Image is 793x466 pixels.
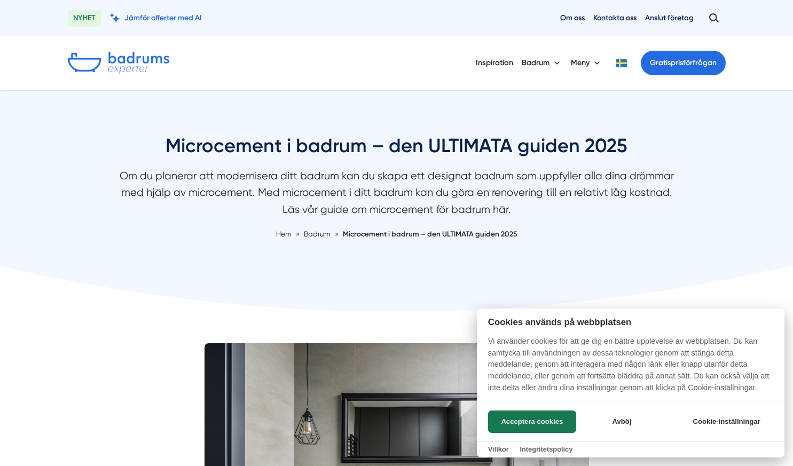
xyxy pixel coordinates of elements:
[488,410,576,433] button: Acceptera cookies
[488,445,509,453] a: Villkor
[579,410,664,433] button: Avböj
[680,410,773,433] button: Cookie-inställningar
[477,317,784,327] h2: Cookies används på webbplatsen
[477,336,784,401] p: Vi använder cookies för att ge dig en bättre upplevelse av webbplatsen. Du kan samtycka till anvä...
[520,445,572,453] a: Integritetspolicy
